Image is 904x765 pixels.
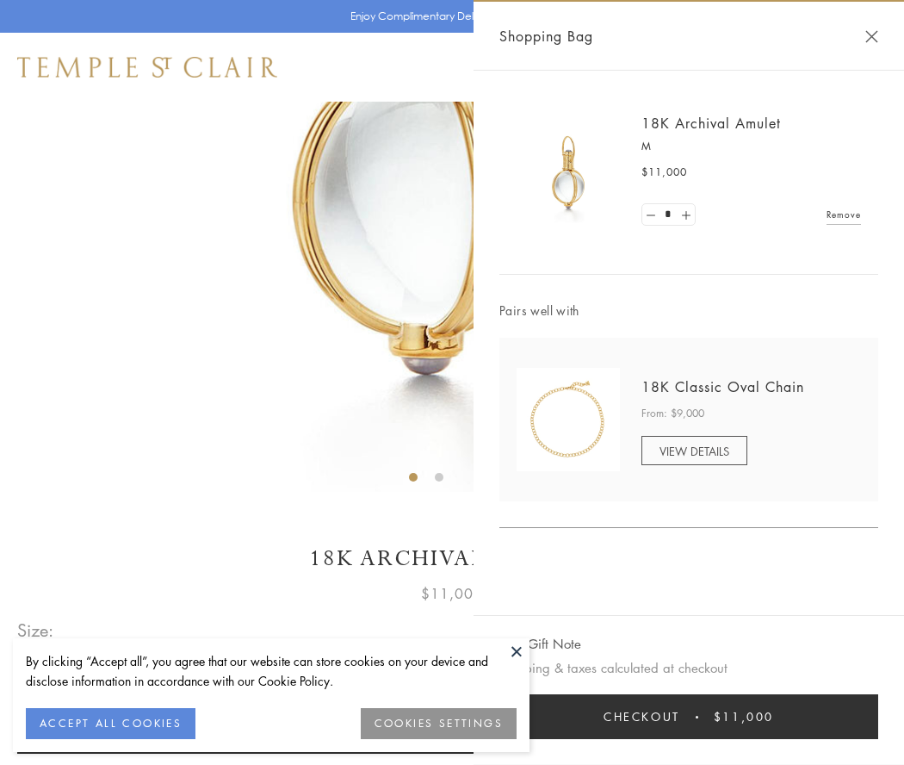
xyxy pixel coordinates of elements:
[604,707,680,726] span: Checkout
[517,121,620,224] img: 18K Archival Amulet
[641,377,804,396] a: 18K Classic Oval Chain
[659,443,729,459] span: VIEW DETAILS
[714,707,774,726] span: $11,000
[361,708,517,739] button: COOKIES SETTINGS
[499,25,593,47] span: Shopping Bag
[641,114,781,133] a: 18K Archival Amulet
[641,405,704,422] span: From: $9,000
[641,138,861,155] p: M
[26,651,517,691] div: By clicking “Accept all”, you agree that our website can store cookies on your device and disclos...
[499,301,878,320] span: Pairs well with
[642,204,659,226] a: Set quantity to 0
[26,708,195,739] button: ACCEPT ALL COOKIES
[499,657,878,679] p: Shipping & taxes calculated at checkout
[641,164,687,181] span: $11,000
[17,544,887,574] h1: 18K Archival Amulet
[827,205,861,224] a: Remove
[499,694,878,739] button: Checkout $11,000
[865,30,878,43] button: Close Shopping Bag
[677,204,694,226] a: Set quantity to 2
[641,436,747,465] a: VIEW DETAILS
[517,368,620,471] img: N88865-OV18
[421,582,483,605] span: $11,000
[499,633,581,655] button: Add Gift Note
[350,8,546,25] p: Enjoy Complimentary Delivery & Returns
[17,57,277,78] img: Temple St. Clair
[17,616,55,644] span: Size:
